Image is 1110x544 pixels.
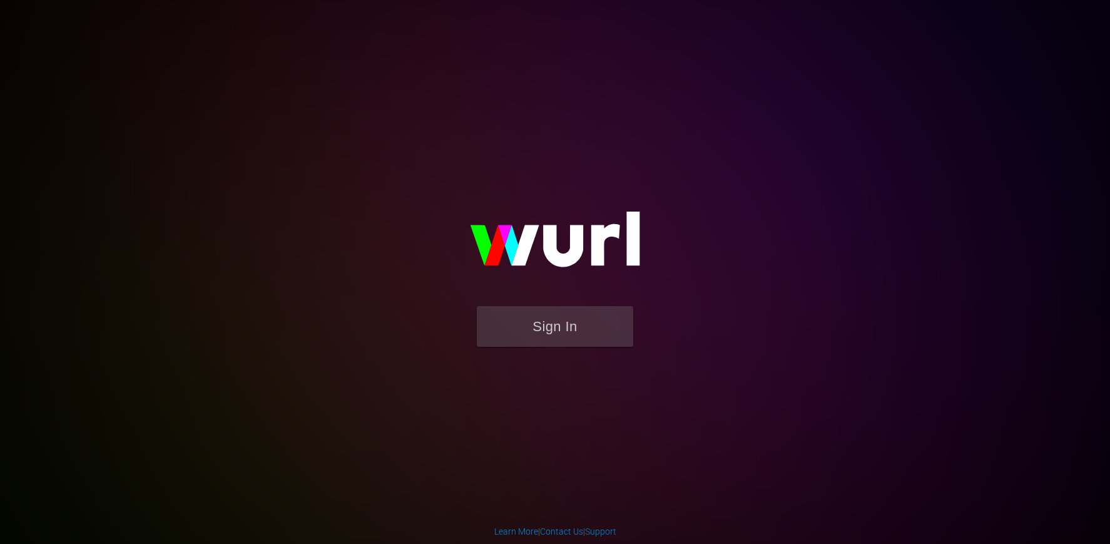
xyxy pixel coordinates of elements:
a: Support [585,526,616,536]
div: | | [494,525,616,538]
a: Learn More [494,526,538,536]
img: wurl-logo-on-black-223613ac3d8ba8fe6dc639794a292ebdb59501304c7dfd60c99c58986ef67473.svg [430,185,680,306]
button: Sign In [477,306,633,347]
a: Contact Us [540,526,583,536]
